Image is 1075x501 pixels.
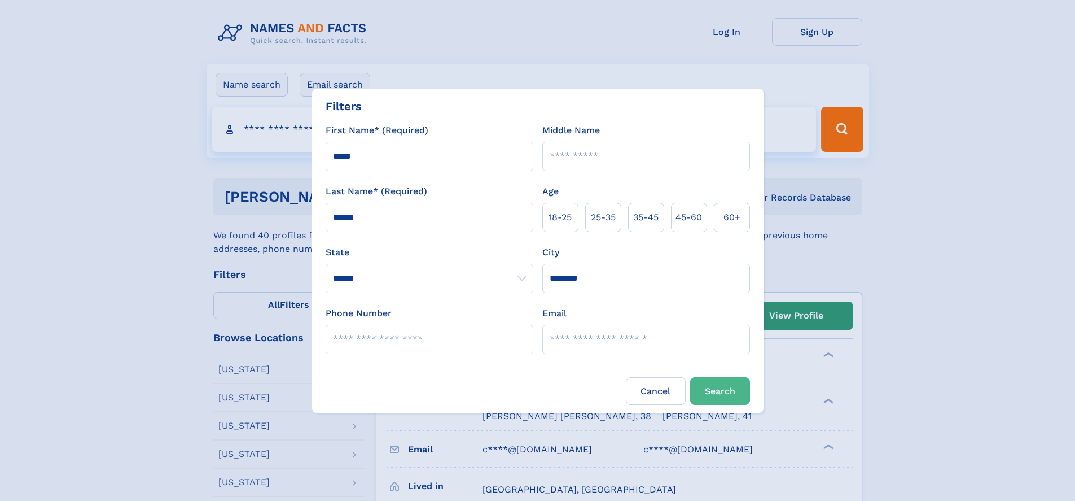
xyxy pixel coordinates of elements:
[326,98,362,115] div: Filters
[633,211,659,224] span: 35‑45
[591,211,616,224] span: 25‑35
[542,185,559,198] label: Age
[675,211,702,224] span: 45‑60
[542,307,567,320] label: Email
[326,246,533,259] label: State
[690,377,750,405] button: Search
[326,124,428,137] label: First Name* (Required)
[723,211,740,224] span: 60+
[326,185,427,198] label: Last Name* (Required)
[549,211,572,224] span: 18‑25
[542,124,600,137] label: Middle Name
[626,377,686,405] label: Cancel
[542,246,559,259] label: City
[326,307,392,320] label: Phone Number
